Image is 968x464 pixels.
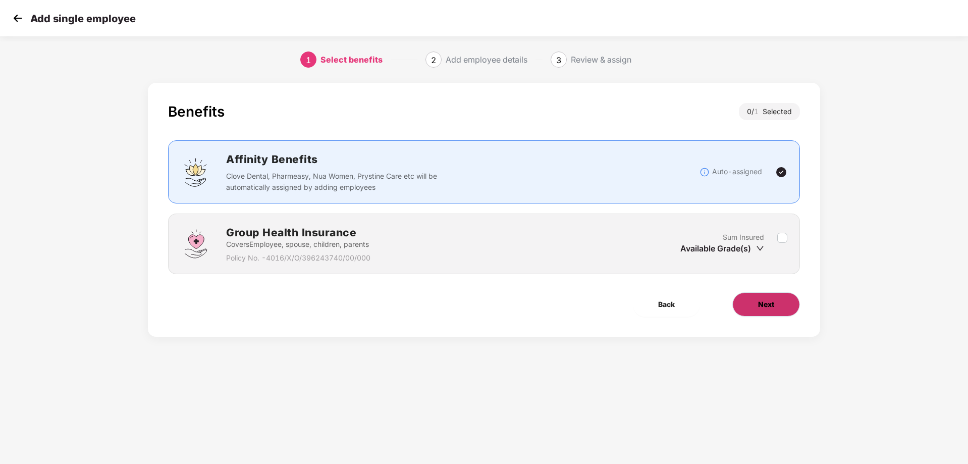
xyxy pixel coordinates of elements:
span: Back [658,299,675,310]
span: Next [758,299,774,310]
div: Review & assign [571,51,631,68]
p: Policy No. - 4016/X/O/396243740/00/000 [226,252,370,264]
p: Sum Insured [723,232,764,243]
button: Back [633,292,700,317]
div: Select benefits [320,51,383,68]
span: 3 [556,55,561,65]
p: Clove Dental, Pharmeasy, Nua Women, Prystine Care etc will be automatically assigned by adding em... [226,171,444,193]
div: Add employee details [446,51,527,68]
span: 1 [306,55,311,65]
p: Add single employee [30,13,136,25]
img: svg+xml;base64,PHN2ZyBpZD0iR3JvdXBfSGVhbHRoX0luc3VyYW5jZSIgZGF0YS1uYW1lPSJHcm91cCBIZWFsdGggSW5zdX... [181,229,211,259]
button: Next [732,292,800,317]
img: svg+xml;base64,PHN2ZyBpZD0iQWZmaW5pdHlfQmVuZWZpdHMiIGRhdGEtbmFtZT0iQWZmaW5pdHkgQmVuZWZpdHMiIHhtbG... [181,157,211,187]
img: svg+xml;base64,PHN2ZyB4bWxucz0iaHR0cDovL3d3dy53My5vcmcvMjAwMC9zdmciIHdpZHRoPSIzMCIgaGVpZ2h0PSIzMC... [10,11,25,26]
div: Benefits [168,103,225,120]
h2: Group Health Insurance [226,224,370,241]
div: 0 / Selected [739,103,800,120]
img: svg+xml;base64,PHN2ZyBpZD0iVGljay0yNHgyNCIgeG1sbnM9Imh0dHA6Ly93d3cudzMub3JnLzIwMDAvc3ZnIiB3aWR0aD... [775,166,787,178]
h2: Affinity Benefits [226,151,588,168]
span: down [756,244,764,252]
p: Covers Employee, spouse, children, parents [226,239,370,250]
div: Available Grade(s) [680,243,764,254]
span: 1 [754,107,763,116]
p: Auto-assigned [712,166,762,177]
img: svg+xml;base64,PHN2ZyBpZD0iSW5mb18tXzMyeDMyIiBkYXRhLW5hbWU9IkluZm8gLSAzMngzMiIgeG1sbnM9Imh0dHA6Ly... [700,167,710,177]
span: 2 [431,55,436,65]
